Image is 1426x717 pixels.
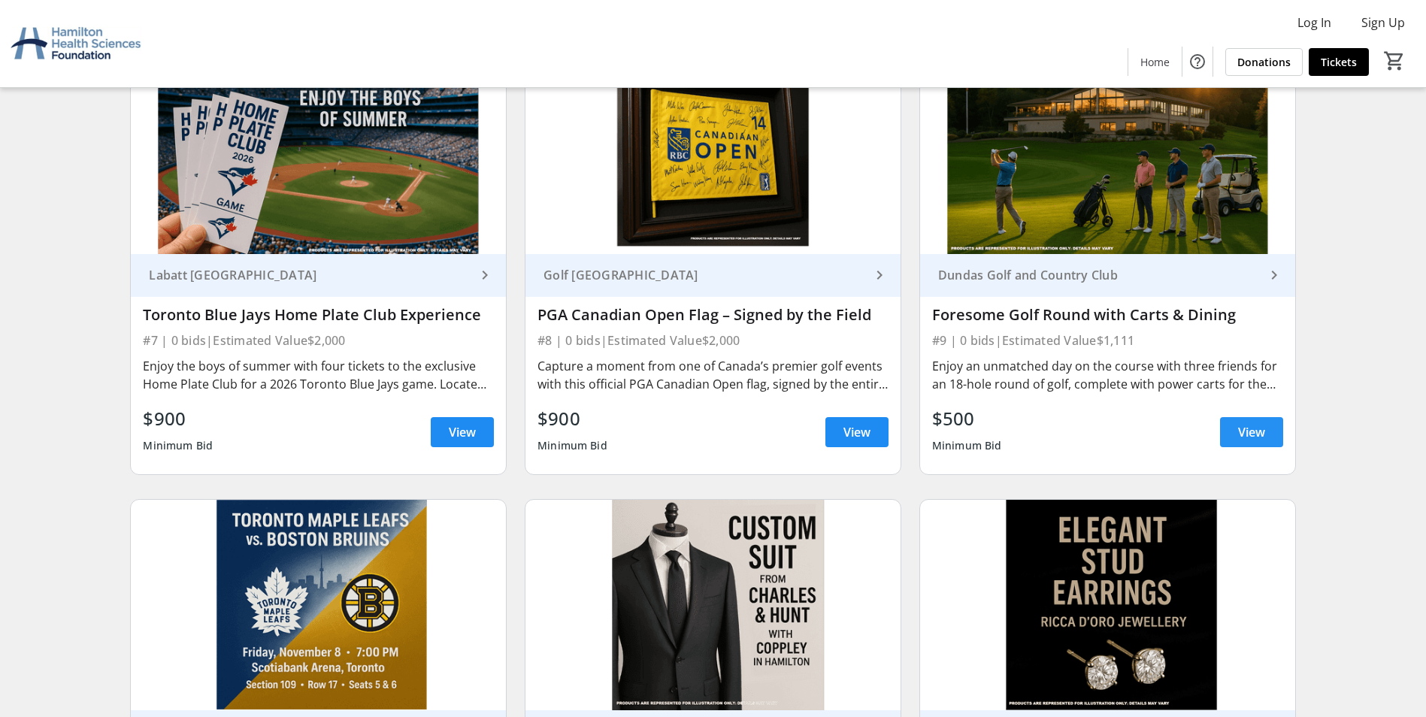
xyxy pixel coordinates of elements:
[932,432,1002,459] div: Minimum Bid
[870,266,889,284] mat-icon: keyboard_arrow_right
[537,330,889,351] div: #8 | 0 bids | Estimated Value $2,000
[143,330,494,351] div: #7 | 0 bids | Estimated Value $2,000
[1140,54,1170,70] span: Home
[1238,423,1265,441] span: View
[525,500,901,711] img: Custom Suit from Charles & Hunt with Coppley in Hamilton
[143,357,494,393] div: Enjoy the boys of summer with four tickets to the exclusive Home Plate Club for a 2026 Toronto Bl...
[431,417,494,447] a: View
[537,306,889,324] div: PGA Canadian Open Flag – Signed by the Field
[932,306,1283,324] div: Foresome Golf Round with Carts & Dining
[825,417,889,447] a: View
[525,43,901,254] img: PGA Canadian Open Flag – Signed by the Field
[920,43,1295,254] img: Foresome Golf Round with Carts & Dining
[1220,417,1283,447] a: View
[1381,47,1408,74] button: Cart
[932,330,1283,351] div: #9 | 0 bids | Estimated Value $1,111
[932,405,1002,432] div: $500
[920,500,1295,711] img: Elegant Stud Earrings
[143,306,494,324] div: Toronto Blue Jays Home Plate Club Experience
[1225,48,1303,76] a: Donations
[9,6,143,81] img: Hamilton Health Sciences Foundation's Logo
[131,500,506,711] img: Toronto Maple Leafs vs. Boston Bruins – 2 Tickets
[1182,47,1213,77] button: Help
[1128,48,1182,76] a: Home
[476,266,494,284] mat-icon: keyboard_arrow_right
[932,357,1283,393] div: Enjoy an unmatched day on the course with three friends for an 18-hole round of golf, complete wi...
[920,254,1295,297] a: Dundas Golf and Country Club
[1265,266,1283,284] mat-icon: keyboard_arrow_right
[449,423,476,441] span: View
[1285,11,1343,35] button: Log In
[1237,54,1291,70] span: Donations
[1361,14,1405,32] span: Sign Up
[932,268,1265,283] div: Dundas Golf and Country Club
[537,357,889,393] div: Capture a moment from one of Canada’s premier golf events with this official PGA Canadian Open fl...
[143,432,213,459] div: Minimum Bid
[537,405,607,432] div: $900
[537,268,870,283] div: Golf [GEOGRAPHIC_DATA]
[131,254,506,297] a: Labatt [GEOGRAPHIC_DATA]
[1349,11,1417,35] button: Sign Up
[525,254,901,297] a: Golf [GEOGRAPHIC_DATA]
[1309,48,1369,76] a: Tickets
[131,43,506,254] img: Toronto Blue Jays Home Plate Club Experience
[143,405,213,432] div: $900
[537,432,607,459] div: Minimum Bid
[1297,14,1331,32] span: Log In
[843,423,870,441] span: View
[143,268,476,283] div: Labatt [GEOGRAPHIC_DATA]
[1321,54,1357,70] span: Tickets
